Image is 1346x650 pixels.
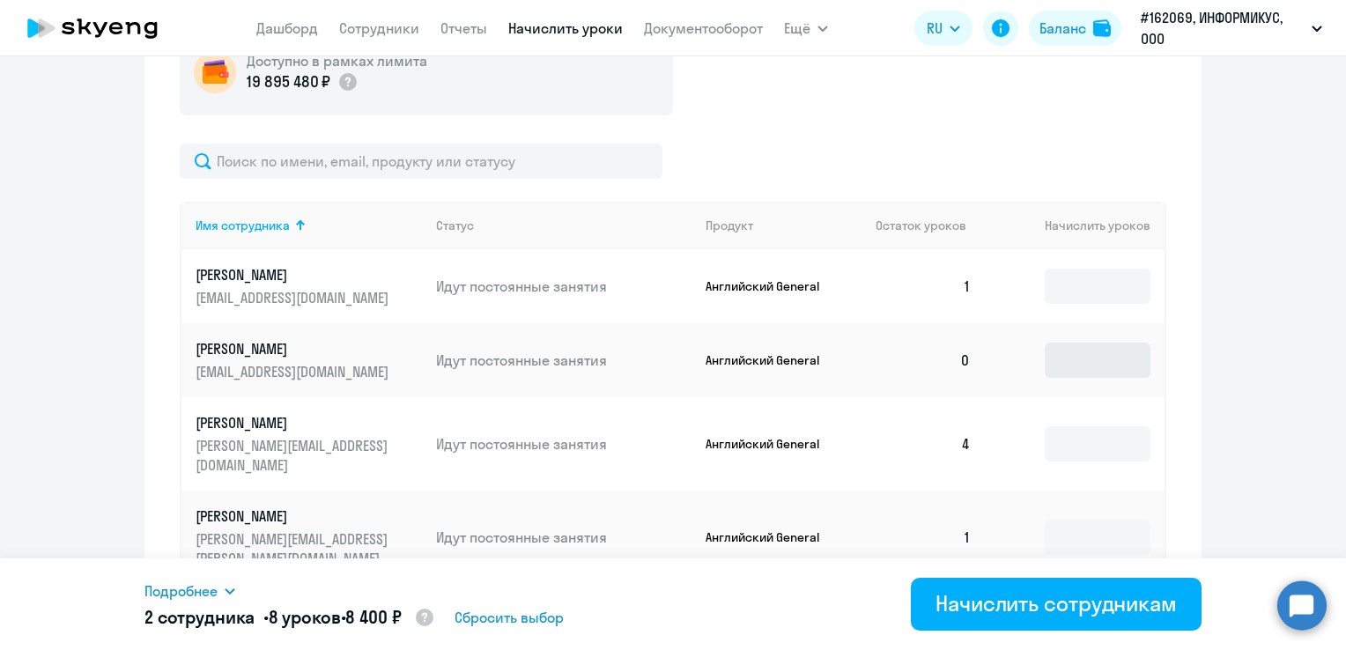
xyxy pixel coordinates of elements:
span: RU [927,18,943,39]
button: Ещё [784,11,828,46]
a: Дашборд [256,19,318,37]
div: Имя сотрудника [196,218,290,233]
p: 19 895 480 ₽ [247,70,330,93]
a: Начислить уроки [508,19,623,37]
h5: 2 сотрудника • • [144,605,435,632]
button: #162069, ИНФОРМИКУС, ООО [1132,7,1331,49]
a: Отчеты [440,19,487,37]
p: [PERSON_NAME] [196,339,393,358]
span: Сбросить выбор [455,607,564,628]
div: Продукт [706,218,862,233]
button: RU [914,11,973,46]
input: Поиск по имени, email, продукту или статусу [180,144,662,179]
th: Начислить уроков [985,202,1165,249]
div: Продукт [706,218,753,233]
p: Идут постоянные занятия [436,528,691,547]
img: wallet-circle.png [194,51,236,93]
div: Остаток уроков [876,218,985,233]
p: Английский General [706,529,838,545]
p: [PERSON_NAME][EMAIL_ADDRESS][DOMAIN_NAME] [196,436,393,475]
p: [PERSON_NAME] [196,413,393,432]
p: Идут постоянные занятия [436,434,691,454]
h5: Доступно в рамках лимита [247,51,427,70]
span: Остаток уроков [876,218,966,233]
a: [PERSON_NAME][PERSON_NAME][EMAIL_ADDRESS][DOMAIN_NAME] [196,413,422,475]
div: Начислить сотрудникам [936,589,1177,617]
a: [PERSON_NAME][EMAIL_ADDRESS][DOMAIN_NAME] [196,339,422,381]
span: Ещё [784,18,810,39]
div: Имя сотрудника [196,218,422,233]
td: 1 [862,491,985,584]
p: [EMAIL_ADDRESS][DOMAIN_NAME] [196,362,393,381]
div: Статус [436,218,474,233]
div: Статус [436,218,691,233]
a: [PERSON_NAME][EMAIL_ADDRESS][DOMAIN_NAME] [196,265,422,307]
p: Английский General [706,278,838,294]
img: balance [1093,19,1111,37]
span: Подробнее [144,580,218,602]
button: Балансbalance [1029,11,1121,46]
a: Документооборот [644,19,763,37]
p: Английский General [706,436,838,452]
td: 4 [862,397,985,491]
p: [EMAIL_ADDRESS][DOMAIN_NAME] [196,288,393,307]
p: Идут постоянные занятия [436,351,691,370]
a: [PERSON_NAME][PERSON_NAME][EMAIL_ADDRESS][PERSON_NAME][DOMAIN_NAME] [196,506,422,568]
p: #162069, ИНФОРМИКУС, ООО [1141,7,1305,49]
span: 8 400 ₽ [345,606,401,628]
td: 1 [862,249,985,323]
div: Баланс [1039,18,1086,39]
span: 8 уроков [269,606,341,628]
p: [PERSON_NAME] [196,506,393,526]
button: Начислить сотрудникам [911,578,1202,631]
p: [PERSON_NAME][EMAIL_ADDRESS][PERSON_NAME][DOMAIN_NAME] [196,529,393,568]
p: [PERSON_NAME] [196,265,393,284]
p: Английский General [706,352,838,368]
td: 0 [862,323,985,397]
a: Сотрудники [339,19,419,37]
p: Идут постоянные занятия [436,277,691,296]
